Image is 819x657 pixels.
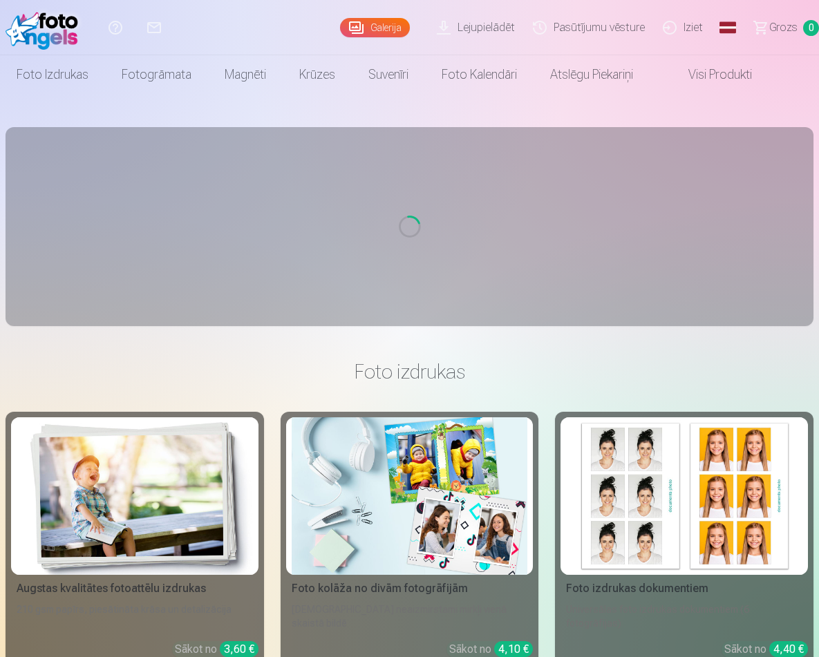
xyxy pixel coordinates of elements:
div: Universālas foto izdrukas dokumentiem (6 fotogrāfijas) [561,602,808,630]
a: Atslēgu piekariņi [534,55,650,94]
a: Galerija [340,18,410,37]
div: Foto izdrukas dokumentiem [561,580,808,597]
a: Visi produkti [650,55,769,94]
a: Magnēti [208,55,283,94]
a: Foto kalendāri [425,55,534,94]
div: 4,40 € [769,641,808,657]
img: Foto kolāža no divām fotogrāfijām [292,417,528,575]
a: Fotogrāmata [105,55,208,94]
div: 210 gsm papīrs, piesātināta krāsa un detalizācija [11,602,258,630]
a: Krūzes [283,55,352,94]
h3: Foto izdrukas [17,359,802,384]
img: Foto izdrukas dokumentiem [566,417,802,575]
img: /fa1 [6,6,85,50]
div: 4,10 € [494,641,533,657]
div: Augstas kvalitātes fotoattēlu izdrukas [11,580,258,597]
div: Foto kolāža no divām fotogrāfijām [286,580,534,597]
img: Augstas kvalitātes fotoattēlu izdrukas [17,417,253,575]
div: [DEMOGRAPHIC_DATA] neaizmirstami mirkļi vienā skaistā bildē [286,602,534,630]
a: Suvenīri [352,55,425,94]
span: Grozs [769,19,798,36]
div: 3,60 € [220,641,258,657]
span: 0 [803,20,819,36]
